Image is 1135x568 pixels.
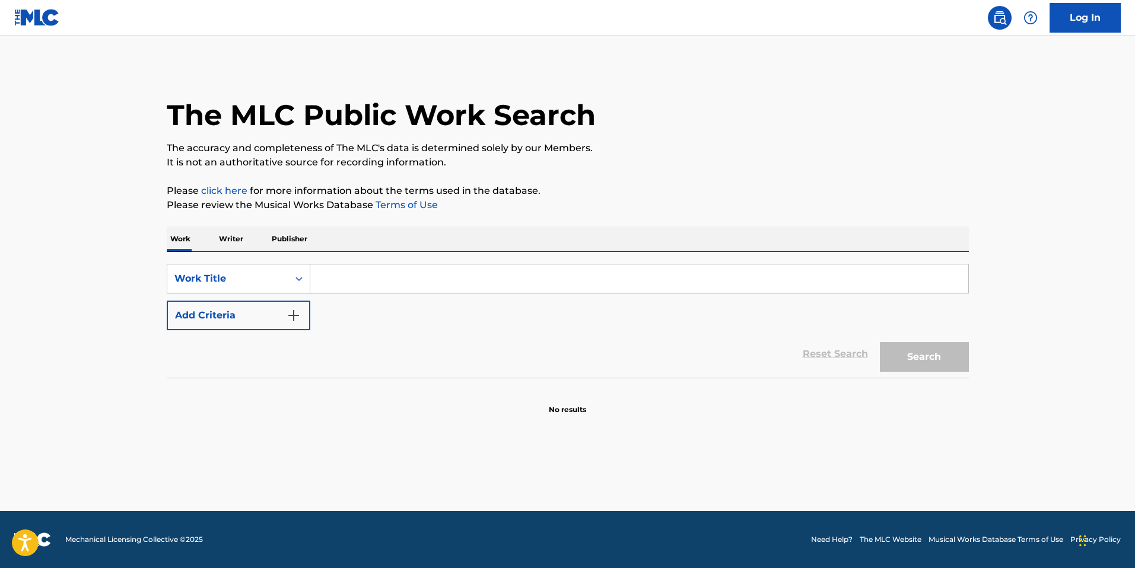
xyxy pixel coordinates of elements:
img: 9d2ae6d4665cec9f34b9.svg [287,308,301,323]
p: No results [549,390,586,415]
img: help [1023,11,1038,25]
img: search [993,11,1007,25]
a: The MLC Website [860,534,921,545]
form: Search Form [167,264,969,378]
h1: The MLC Public Work Search [167,97,596,133]
iframe: Chat Widget [1076,511,1135,568]
p: Please review the Musical Works Database [167,198,969,212]
div: Help [1019,6,1042,30]
p: Publisher [268,226,311,251]
p: Please for more information about the terms used in the database. [167,184,969,198]
a: Need Help? [811,534,853,545]
p: Writer [215,226,247,251]
a: Musical Works Database Terms of Use [929,534,1063,545]
a: Public Search [988,6,1012,30]
span: Mechanical Licensing Collective © 2025 [65,534,203,545]
img: logo [14,532,51,547]
button: Add Criteria [167,301,310,330]
div: Work Title [174,272,281,286]
a: Log In [1050,3,1121,33]
p: Work [167,226,194,251]
p: The accuracy and completeness of The MLC's data is determined solely by our Members. [167,141,969,155]
img: MLC Logo [14,9,60,26]
a: Privacy Policy [1070,534,1121,545]
p: It is not an authoritative source for recording information. [167,155,969,170]
a: click here [201,185,247,196]
a: Terms of Use [373,199,438,210]
div: Drag [1079,523,1086,559]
